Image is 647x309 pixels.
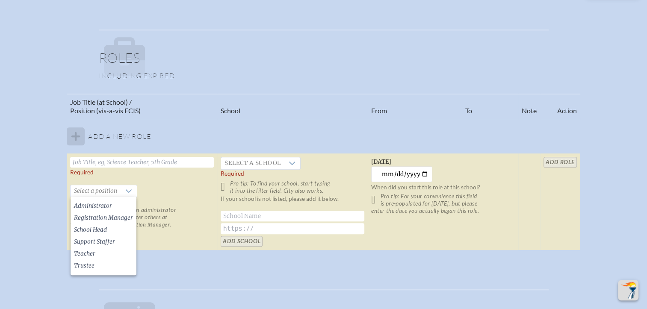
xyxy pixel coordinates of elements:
[74,262,95,270] span: Trustee
[67,94,217,119] th: Job Title (at School) / Position (vis-a-vis FCIS)
[71,236,136,248] li: Support Staffer
[618,280,638,300] button: Scroll Top
[620,282,637,299] img: To the top
[70,157,214,168] input: Job Title, eg, Science Teacher, 5th Grade
[71,260,136,272] li: Trustee
[74,250,95,258] span: Teacher
[70,206,214,228] p: Pro tip: If you are a non-administrator with authority to register others at your school, select .
[371,193,515,215] p: Pro tip: For your convenience this field is pre-populated for [DATE], but please enter the date y...
[371,158,391,165] span: [DATE]
[99,71,549,80] p: Including expired
[99,51,549,71] h1: Roles
[74,226,107,234] span: School Head
[71,224,136,236] li: School Head
[221,223,364,234] input: https://
[71,200,136,212] li: Administrator
[71,212,136,224] li: Registration Manager
[71,185,121,197] span: Select a position
[71,197,136,275] ul: Option List
[221,195,339,210] label: If your school is not listed, please add it below.
[368,94,461,119] th: From
[221,170,244,177] label: Required
[74,202,112,210] span: Administrator
[540,94,580,119] th: Action
[74,214,133,222] span: Registration Manager
[116,222,170,228] span: Registration Manager
[371,184,515,191] p: When did you start this role at this school?
[217,94,368,119] th: School
[70,169,94,176] label: Required
[71,248,136,260] li: Teacher
[221,180,364,194] p: Pro tip: To find your school, start typing it into the filter field. City also works.
[74,238,115,246] span: Support Staffer
[518,94,540,119] th: Note
[462,94,519,119] th: To
[221,211,364,221] input: School Name
[221,157,284,169] span: Select a school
